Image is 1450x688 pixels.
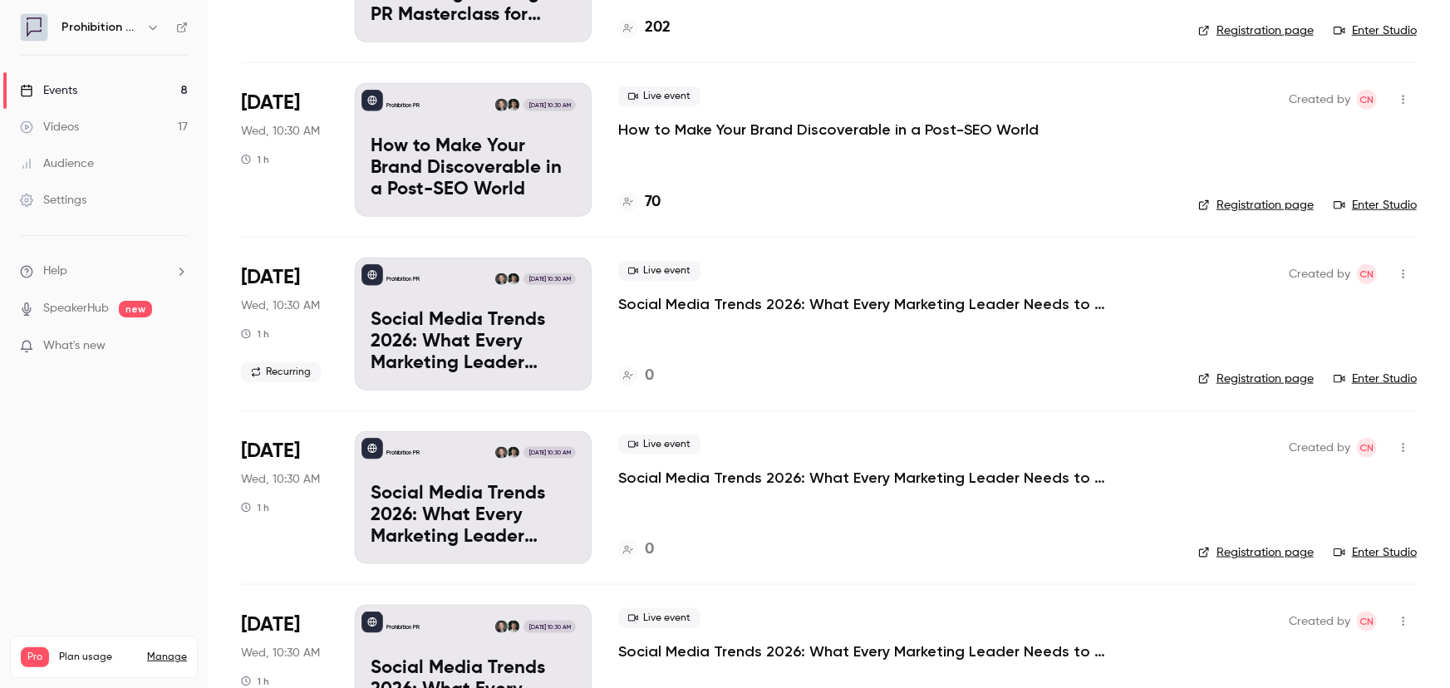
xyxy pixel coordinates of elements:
span: new [119,301,152,317]
span: Chris Norton [1357,438,1377,458]
a: Social Media Trends 2026: What Every Marketing Leader Needs to Know [618,294,1117,314]
h4: 70 [645,191,661,214]
span: CN [1360,612,1374,631]
span: CN [1360,438,1374,458]
div: 1 h [241,327,269,341]
a: SpeakerHub [43,300,109,317]
span: [DATE] 10:30 AM [523,621,575,632]
img: Prohibition PR [21,14,47,41]
a: How to Make Your Brand Discoverable in a Post-SEO WorldProhibition PRWill OckendenChris Norton[DA... [355,83,592,216]
span: [DATE] 10:30 AM [523,99,575,111]
a: Social Media Trends 2026: What Every Marketing Leader Needs to KnowProhibition PRWill OckendenChr... [355,431,592,564]
p: Prohibition PR [386,623,420,631]
span: CN [1360,264,1374,284]
span: Recurring [241,362,321,382]
span: Wed, 10:30 AM [241,645,320,661]
a: Social Media Trends 2026: What Every Marketing Leader Needs to Know [618,641,1117,661]
a: Registration page [1198,22,1314,39]
img: Will Ockenden [508,447,519,459]
div: 1 h [241,501,269,514]
span: [DATE] [241,90,300,116]
li: help-dropdown-opener [20,263,188,280]
div: Nov 5 Wed, 10:30 AM (Europe/London) [241,83,328,216]
span: Chris Norton [1357,264,1377,284]
h4: 202 [645,17,671,39]
div: Feb 4 Wed, 10:30 AM (Europe/London) [241,431,328,564]
a: Social Media Trends 2026: What Every Marketing Leader Needs to KnowProhibition PRWill OckendenChr... [355,258,592,391]
p: Social Media Trends 2026: What Every Marketing Leader Needs to Know [371,484,576,548]
a: 0 [618,538,654,561]
span: Live event [618,86,700,106]
span: [DATE] [241,612,300,638]
p: Prohibition PR [386,275,420,283]
img: Chris Norton [495,99,507,111]
p: Prohibition PR [386,101,420,110]
div: Videos [20,119,79,135]
a: Registration page [1198,544,1314,561]
a: Enter Studio [1334,544,1417,561]
span: Live event [618,261,700,281]
div: 1 h [241,675,269,688]
span: Created by [1289,438,1350,458]
h4: 0 [645,538,654,561]
span: Created by [1289,90,1350,110]
div: Settings [20,192,86,209]
a: 202 [618,17,671,39]
span: [DATE] [241,438,300,464]
span: [DATE] [241,264,300,291]
div: 1 h [241,153,269,166]
span: Pro [21,647,49,667]
span: What's new [43,337,106,355]
a: Registration page [1198,197,1314,214]
span: [DATE] 10:30 AM [523,273,575,285]
span: Live event [618,608,700,628]
span: Help [43,263,67,280]
img: Will Ockenden [508,621,519,632]
span: CN [1360,90,1374,110]
a: Registration page [1198,371,1314,387]
p: How to Make Your Brand Discoverable in a Post-SEO World [371,136,576,200]
p: Social Media Trends 2026: What Every Marketing Leader Needs to Know [371,310,576,374]
span: Plan usage [59,651,137,664]
a: Manage [147,651,187,664]
span: [DATE] 10:30 AM [523,447,575,459]
span: Live event [618,435,700,455]
span: Chris Norton [1357,612,1377,631]
img: Chris Norton [495,273,507,285]
span: Wed, 10:30 AM [241,123,320,140]
img: Chris Norton [495,447,507,459]
a: Social Media Trends 2026: What Every Marketing Leader Needs to Know [618,468,1117,488]
h4: 0 [645,365,654,387]
iframe: Noticeable Trigger [168,339,188,354]
span: Wed, 10:30 AM [241,471,320,488]
a: 70 [618,191,661,214]
img: Chris Norton [495,621,507,632]
div: Events [20,82,77,99]
span: Created by [1289,264,1350,284]
h6: Prohibition PR [61,19,140,36]
a: Enter Studio [1334,197,1417,214]
a: Enter Studio [1334,371,1417,387]
span: Wed, 10:30 AM [241,297,320,314]
img: Will Ockenden [508,273,519,285]
a: Enter Studio [1334,22,1417,39]
img: Will Ockenden [508,99,519,111]
div: Audience [20,155,94,172]
span: Created by [1289,612,1350,631]
a: How to Make Your Brand Discoverable in a Post-SEO World [618,120,1039,140]
p: Prohibition PR [386,449,420,457]
div: Jan 21 Wed, 10:30 AM (Europe/London) [241,258,328,391]
a: 0 [618,365,654,387]
span: Chris Norton [1357,90,1377,110]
